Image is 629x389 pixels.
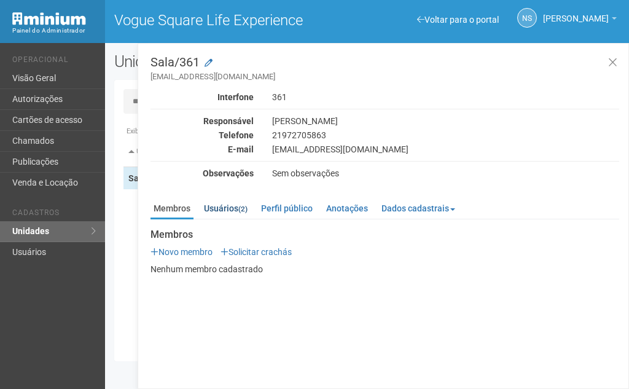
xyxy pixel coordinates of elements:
div: [EMAIL_ADDRESS][DOMAIN_NAME] [263,144,628,155]
a: [PERSON_NAME] [543,15,617,25]
div: Telefone [141,130,263,141]
a: Dados cadastrais [378,199,458,218]
div: 21972705863 [263,130,628,141]
a: Voltar para o portal [417,15,499,25]
div: E-mail [141,144,263,155]
img: Minium [12,12,86,25]
h3: Sala/361 [150,56,619,82]
h2: Unidades [114,52,314,71]
a: Perfil público [258,199,316,218]
th: Unidade: activate to sort column descending [123,137,251,167]
div: Sem observações [263,168,628,179]
strong: Membros [150,229,619,240]
div: Observações [141,168,263,179]
li: Operacional [12,55,96,68]
div: Exibindo 1-509 de 509 itens [123,126,611,137]
a: Usuários(2) [201,199,251,218]
span: Nicolle Silva [543,2,609,23]
div: Interfone [141,92,263,103]
div: Responsável [141,116,263,127]
a: Membros [150,199,193,219]
small: (2) [238,205,248,213]
small: [EMAIL_ADDRESS][DOMAIN_NAME] [150,71,619,82]
a: Solicitar crachás [221,247,292,257]
div: [PERSON_NAME] [263,116,628,127]
a: NS [517,8,537,28]
h1: Vogue Square Life Experience [114,12,358,28]
strong: Sala/361 [128,173,164,183]
a: Novo membro [150,247,213,257]
div: Painel do Administrador [12,25,96,36]
a: Modificar a unidade [205,57,213,69]
div: 361 [263,92,628,103]
li: Cadastros [12,208,96,221]
p: Nenhum membro cadastrado [150,264,619,275]
a: Anotações [323,199,371,218]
